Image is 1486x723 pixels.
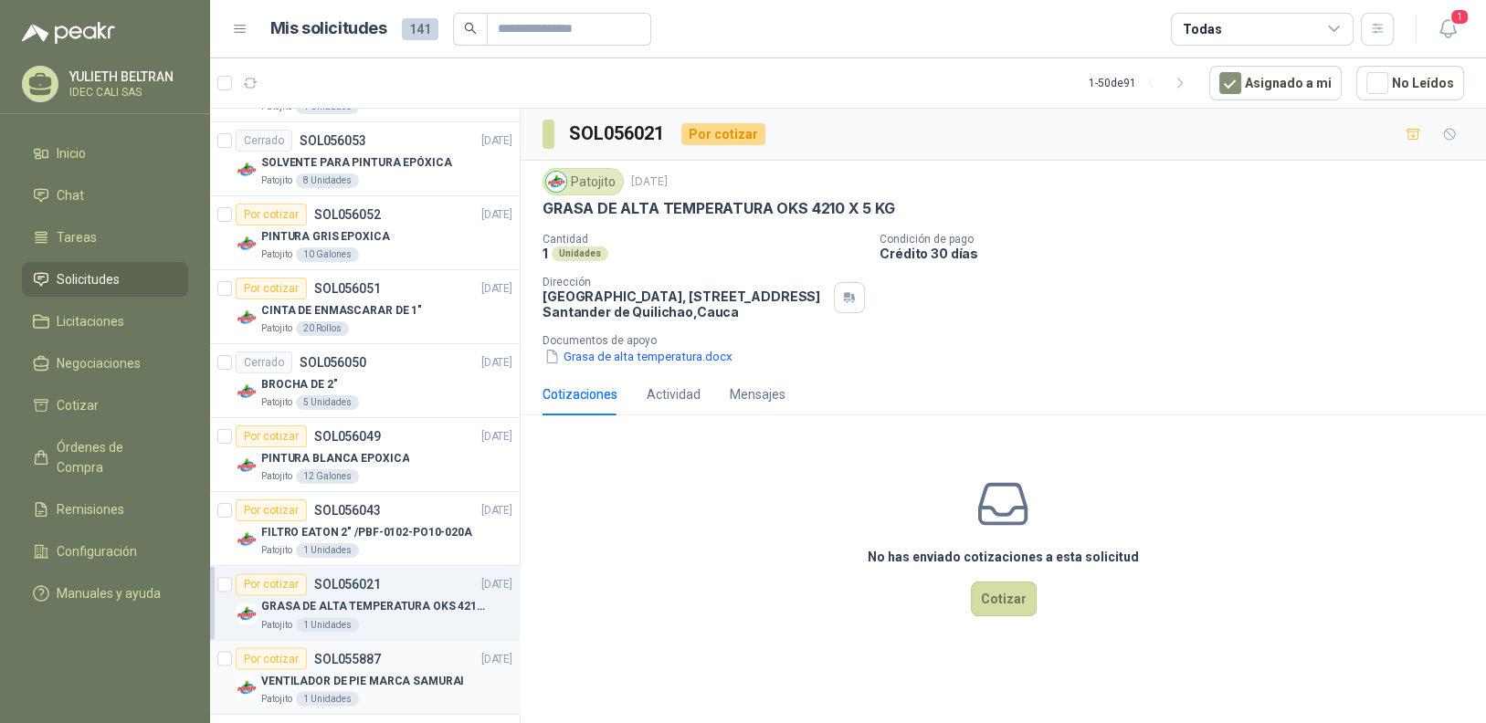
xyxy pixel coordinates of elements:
a: Por cotizarSOL056043[DATE] Company LogoFILTRO EATON 2" /PBF-0102-PO10-020APatojito1 Unidades [210,492,520,566]
div: 12 Galones [296,469,359,484]
span: 1 [1449,8,1470,26]
p: SOL056049 [314,430,381,443]
a: Solicitudes [22,262,188,297]
a: Por cotizarSOL055887[DATE] Company LogoVENTILADOR DE PIE MARCA SAMURAIPatojito1 Unidades [210,640,520,714]
p: Documentos de apoyo [543,334,1479,347]
a: Inicio [22,136,188,171]
a: Chat [22,178,188,213]
p: VENTILADOR DE PIE MARCA SAMURAI [261,672,464,689]
a: Por cotizarSOL056051[DATE] Company LogoCINTA DE ENMASCARAR DE 1"Patojito20 Rollos [210,270,520,344]
p: Patojito [261,247,292,262]
span: Configuración [57,541,137,561]
p: SOL056050 [300,356,366,369]
img: Company Logo [236,233,258,255]
button: Asignado a mi [1209,66,1342,100]
p: PINTURA BLANCA EPOXICA [261,450,409,467]
img: Company Logo [236,455,258,477]
div: Por cotizar [236,278,307,299]
img: Company Logo [236,159,258,181]
p: Dirección [543,276,827,288]
p: FILTRO EATON 2" /PBF-0102-PO10-020A [261,524,472,541]
h3: No has enviado cotizaciones a esta solicitud [868,547,1139,567]
p: Cantidad [543,233,865,246]
a: Manuales y ayuda [22,576,188,611]
div: Todas [1183,19,1221,39]
div: Por cotizar [236,499,307,521]
p: [DATE] [481,428,512,445]
p: [DATE] [481,576,512,593]
div: Patojito [543,168,624,195]
p: YULIETH BELTRAN [69,70,184,83]
p: [DATE] [481,354,512,372]
p: Patojito [261,173,292,188]
a: Licitaciones [22,304,188,339]
p: SOL056043 [314,504,381,517]
div: Por cotizar [236,573,307,595]
div: Unidades [552,246,608,261]
a: Tareas [22,220,188,255]
div: 8 Unidades [296,173,359,188]
a: Por cotizarSOL056052[DATE] Company LogoPINTURA GRIS EPOXICAPatojito10 Galones [210,196,520,270]
p: [DATE] [481,650,512,667]
a: Configuración [22,534,188,569]
p: 1 [543,246,548,261]
span: 141 [402,18,438,40]
div: 5 Unidades [296,395,359,410]
p: Condición de pago [880,233,1479,246]
div: 1 Unidades [296,691,359,706]
p: SOL055887 [314,652,381,665]
img: Company Logo [236,676,258,698]
img: Company Logo [236,381,258,403]
p: SOL056052 [314,208,381,221]
p: [DATE] [481,280,512,298]
span: Solicitudes [57,269,120,289]
div: 10 Galones [296,247,359,262]
a: Por cotizarSOL056049[DATE] Company LogoPINTURA BLANCA EPOXICAPatojito12 Galones [210,418,520,492]
button: 1 [1431,13,1464,46]
div: Actividad [647,384,701,404]
span: Inicio [57,143,86,163]
div: Por cotizar [681,123,765,145]
a: Negociaciones [22,346,188,381]
img: Company Logo [236,307,258,329]
span: Órdenes de Compra [57,437,171,477]
p: [DATE] [481,206,512,224]
img: Company Logo [236,602,258,624]
p: [DATE] [481,132,512,150]
p: [DATE] [481,502,512,519]
span: Remisiones [57,499,124,519]
a: CerradoSOL056050[DATE] Company LogoBROCHA DE 2"Patojito5 Unidades [210,344,520,418]
p: Patojito [261,543,292,558]
p: Crédito 30 días [880,246,1479,261]
a: Órdenes de Compra [22,430,188,485]
a: Por cotizarSOL056021[DATE] Company LogoGRASA DE ALTA TEMPERATURA OKS 4210 X 5 KGPatojito1 Unidades [210,566,520,640]
p: CINTA DE ENMASCARAR DE 1" [261,302,422,320]
p: BROCHA DE 2" [261,376,338,393]
a: Cotizar [22,388,188,423]
p: SOL056051 [314,282,381,295]
div: Cerrado [236,351,292,373]
p: SOL056021 [314,578,381,591]
span: Chat [57,185,84,205]
button: Cotizar [971,582,1037,616]
div: Cerrado [236,130,292,152]
h3: SOL056021 [569,120,667,148]
img: Company Logo [236,529,258,550]
span: Tareas [57,227,97,247]
a: CerradoSOL056053[DATE] Company LogoSOLVENTE PARA PINTURA EPÓXICAPatojito8 Unidades [210,122,520,196]
div: Mensajes [730,384,785,404]
div: 1 Unidades [296,543,359,558]
div: Cotizaciones [543,384,617,404]
span: Cotizar [57,395,99,415]
p: [GEOGRAPHIC_DATA], [STREET_ADDRESS] Santander de Quilichao , Cauca [543,288,827,320]
a: Remisiones [22,492,188,527]
button: No Leídos [1356,66,1464,100]
span: search [464,22,477,35]
p: Patojito [261,321,292,336]
p: GRASA DE ALTA TEMPERATURA OKS 4210 X 5 KG [543,199,895,218]
img: Company Logo [546,172,566,192]
span: Licitaciones [57,311,124,331]
div: Por cotizar [236,204,307,225]
div: Por cotizar [236,647,307,669]
p: PINTURA GRIS EPOXICA [261,228,390,246]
